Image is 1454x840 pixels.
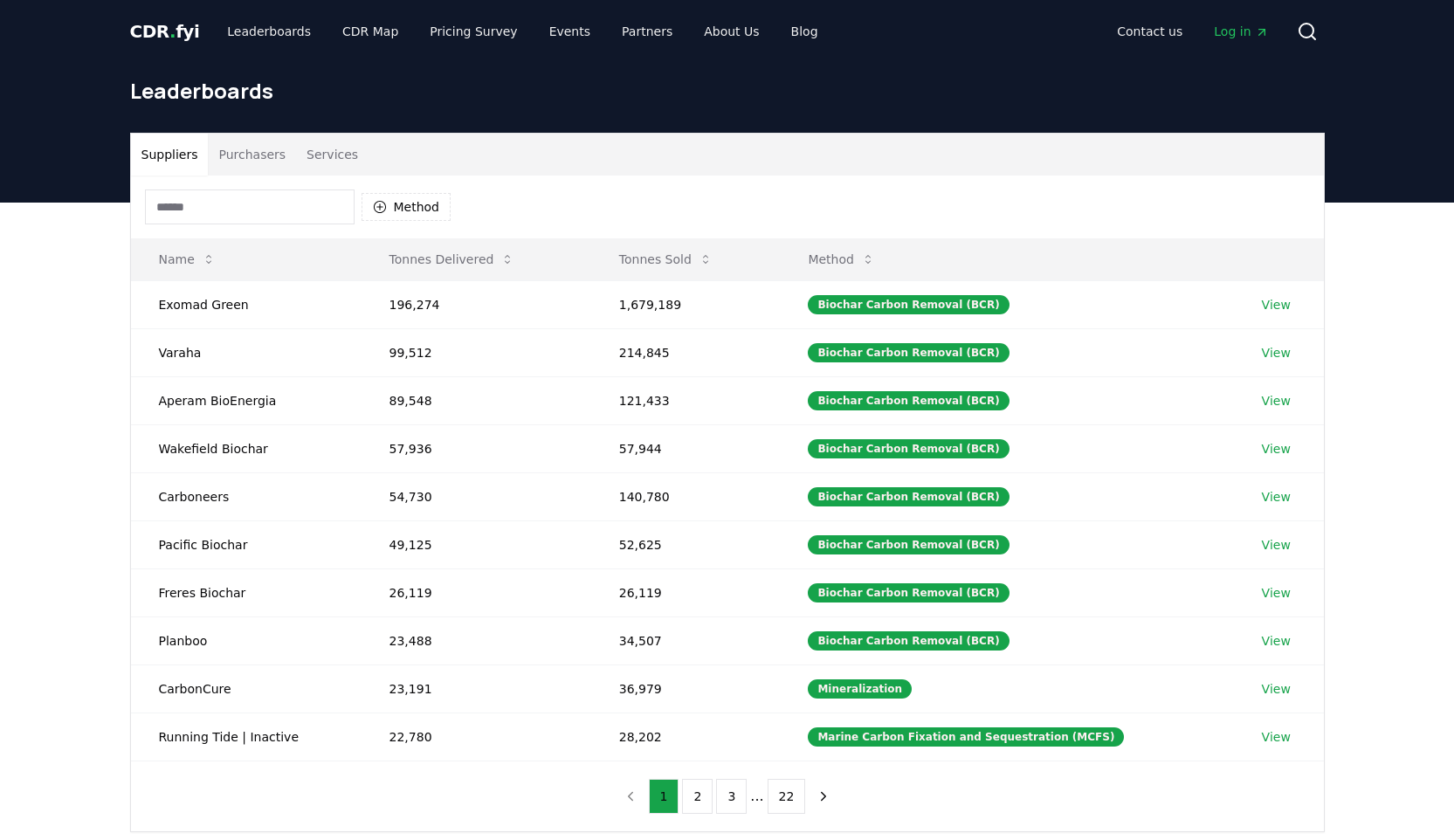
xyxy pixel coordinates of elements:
td: 57,944 [591,424,781,472]
a: Leaderboards [213,16,325,47]
td: 22,780 [362,713,591,761]
td: 99,512 [362,328,591,376]
nav: Main [1103,16,1282,47]
td: 54,730 [362,472,591,520]
a: View [1262,392,1291,410]
div: Biochar Carbon Removal (BCR) [808,439,1009,458]
button: 2 [682,779,713,814]
button: Method [794,242,889,277]
div: Biochar Carbon Removal (BCR) [808,343,1009,362]
a: View [1262,536,1291,554]
td: 214,845 [591,328,781,376]
td: Carboneers [131,472,362,520]
a: Log in [1200,16,1282,47]
div: Biochar Carbon Removal (BCR) [808,487,1009,506]
td: 23,488 [362,616,591,664]
h1: Leaderboards [130,77,1325,105]
a: View [1262,728,1291,746]
button: Name [145,242,230,277]
span: . [169,21,176,42]
a: View [1262,488,1291,506]
button: 3 [716,779,747,814]
td: 23,191 [362,664,591,713]
button: Method [362,193,451,221]
button: 1 [649,779,679,814]
div: Mineralization [808,679,912,699]
button: Tonnes Delivered [376,242,529,277]
td: 196,274 [362,280,591,328]
td: 49,125 [362,520,591,568]
a: About Us [690,16,773,47]
td: Varaha [131,328,362,376]
a: Events [535,16,604,47]
td: Planboo [131,616,362,664]
a: Contact us [1103,16,1196,47]
td: 36,979 [591,664,781,713]
button: 22 [768,779,806,814]
td: 28,202 [591,713,781,761]
span: Log in [1214,23,1268,40]
div: Biochar Carbon Removal (BCR) [808,535,1009,554]
div: Biochar Carbon Removal (BCR) [808,295,1009,314]
a: View [1262,632,1291,650]
td: Pacific Biochar [131,520,362,568]
td: Freres Biochar [131,568,362,616]
td: Running Tide | Inactive [131,713,362,761]
td: 140,780 [591,472,781,520]
td: 26,119 [362,568,591,616]
a: View [1262,584,1291,602]
a: Pricing Survey [416,16,531,47]
li: ... [750,786,763,807]
div: Biochar Carbon Removal (BCR) [808,583,1009,602]
nav: Main [213,16,831,47]
td: 1,679,189 [591,280,781,328]
td: 26,119 [591,568,781,616]
a: CDR.fyi [130,19,200,44]
td: Exomad Green [131,280,362,328]
button: next page [809,779,838,814]
td: 34,507 [591,616,781,664]
a: View [1262,296,1291,313]
button: Tonnes Sold [605,242,727,277]
button: Suppliers [131,134,209,176]
button: Purchasers [208,134,296,176]
td: CarbonCure [131,664,362,713]
div: Biochar Carbon Removal (BCR) [808,391,1009,410]
a: CDR Map [328,16,412,47]
div: Biochar Carbon Removal (BCR) [808,631,1009,651]
td: Aperam BioEnergia [131,376,362,424]
a: View [1262,344,1291,361]
button: Services [296,134,369,176]
td: 89,548 [362,376,591,424]
td: 57,936 [362,424,591,472]
a: Blog [777,16,832,47]
a: View [1262,680,1291,698]
span: CDR fyi [130,21,200,42]
td: Wakefield Biochar [131,424,362,472]
td: 121,433 [591,376,781,424]
div: Marine Carbon Fixation and Sequestration (MCFS) [808,727,1124,747]
td: 52,625 [591,520,781,568]
a: Partners [608,16,686,47]
a: View [1262,440,1291,458]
